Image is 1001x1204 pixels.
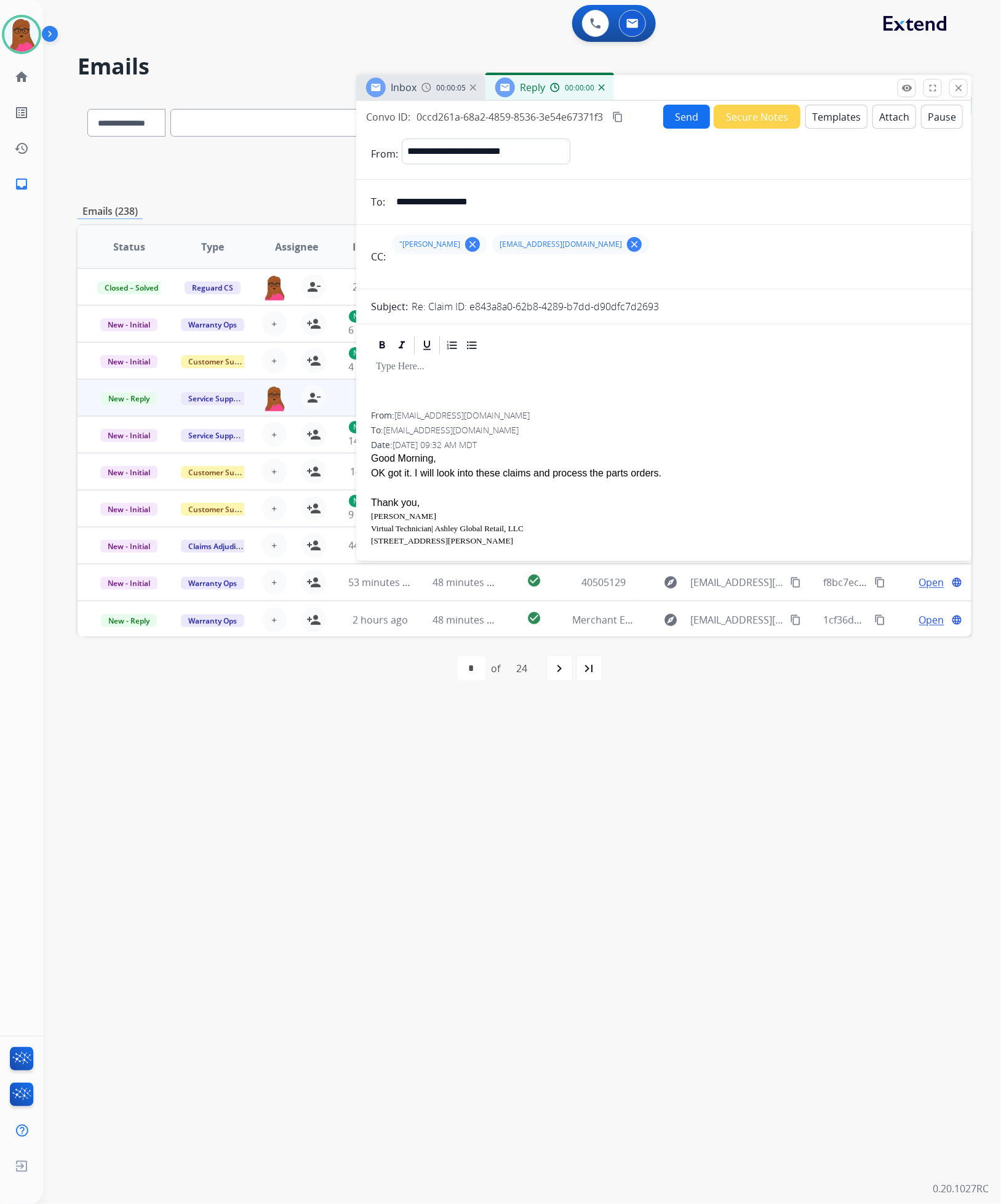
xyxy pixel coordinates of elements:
[181,466,261,479] span: Customer Support
[373,336,391,355] div: Bold
[663,575,678,590] mat-icon: explore
[581,576,626,589] span: 40505129
[371,409,957,422] div: From:
[443,336,461,355] div: Ordered List
[306,390,321,405] mat-icon: person_remove
[181,318,244,331] span: Warranty Ops
[262,459,287,484] button: +
[463,336,481,355] div: Bullet List
[371,146,398,161] p: From:
[371,299,408,314] p: Subject:
[14,70,29,84] mat-icon: home
[262,608,287,632] button: +
[790,614,801,625] mat-icon: content_copy
[520,81,545,94] span: Reply
[371,439,957,451] div: Date:
[417,110,603,124] span: 0ccd261a-68a2-4859-8536-3e54e67371f3
[306,316,321,331] mat-icon: person_add
[412,299,659,314] p: Re: Claim ID: e843a8a0-62b8-4289-b7dd-d90dfc7d2693
[350,465,411,478] span: 14 hours ago
[262,275,287,300] img: agent-avatar
[100,577,158,590] span: New - Initial
[527,573,541,588] mat-icon: check_circle
[572,613,816,627] span: Merchant Escalation Notification for Request 659699
[272,427,277,442] span: +
[394,409,530,421] span: [EMAIL_ADDRESS][DOMAIN_NAME]
[418,336,436,355] div: Underline
[306,575,321,590] mat-icon: person_add
[371,510,957,584] div: [PERSON_NAME] Virtual Technician| Ashley Global Retail, LLC [STREET_ADDRESS][PERSON_NAME] [PHONE_...
[353,613,408,627] span: 2 hours ago
[306,538,321,553] mat-icon: person_add
[262,311,287,336] button: +
[953,82,964,94] mat-icon: close
[552,661,567,676] mat-icon: navigate_next
[507,656,538,681] div: 24
[349,421,374,433] p: New
[262,533,287,558] button: +
[100,540,158,553] span: New - Initial
[349,360,415,374] span: 4 minutes ago
[393,336,411,355] div: Italic
[927,82,938,94] mat-icon: fullscreen
[201,239,224,254] span: Type
[366,110,410,124] p: Convo ID:
[349,539,420,552] span: 44 minutes ago
[262,385,287,411] img: agent-avatar
[14,105,29,120] mat-icon: list_alt
[629,239,640,250] mat-icon: clear
[874,577,885,588] mat-icon: content_copy
[181,503,261,516] span: Customer Support
[371,466,957,481] div: OK got it. I will look into these claims and process the parts orders.
[78,204,143,219] p: Emails (238)
[78,54,971,79] h2: Emails
[349,310,374,323] p: New
[371,195,385,209] p: To:
[181,429,251,442] span: Service Support
[181,540,265,553] span: Claims Adjudication
[14,177,29,191] mat-icon: inbox
[100,318,158,331] span: New - Initial
[181,355,261,368] span: Customer Support
[393,439,477,451] span: [DATE] 09:32 AM MDT
[391,81,417,94] span: Inbox
[262,348,287,373] button: +
[262,422,287,447] button: +
[272,501,277,516] span: +
[181,392,251,405] span: Service Support
[100,466,158,479] span: New - Initial
[492,661,501,676] div: of
[101,614,157,627] span: New - Reply
[790,577,801,588] mat-icon: content_copy
[349,508,415,521] span: 9 minutes ago
[262,570,287,595] button: +
[272,464,277,479] span: +
[272,316,277,331] span: +
[663,612,678,627] mat-icon: explore
[436,83,466,93] span: 00:00:05
[185,281,241,294] span: Reguard CS
[399,239,460,249] span: "[PERSON_NAME]
[306,353,321,368] mat-icon: person_add
[306,612,321,627] mat-icon: person_add
[690,575,783,590] span: [EMAIL_ADDRESS][DOMAIN_NAME]
[467,239,478,250] mat-icon: clear
[383,424,519,436] span: [EMAIL_ADDRESS][DOMAIN_NAME]
[371,249,386,264] p: CC:
[353,239,408,254] span: Initial Date
[872,105,916,129] button: Attach
[272,353,277,368] span: +
[690,612,783,627] span: [EMAIL_ADDRESS][DOMAIN_NAME]
[272,575,277,590] span: +
[565,83,594,93] span: 00:00:00
[306,427,321,442] mat-icon: person_add
[4,17,39,52] img: avatar
[306,279,321,294] mat-icon: person_remove
[527,611,541,625] mat-icon: check_circle
[306,464,321,479] mat-icon: person_add
[371,424,957,436] div: To:
[349,323,415,337] span: 6 minutes ago
[371,560,376,571] b: o
[901,82,912,94] mat-icon: remove_red_eye
[433,613,504,627] span: 48 minutes ago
